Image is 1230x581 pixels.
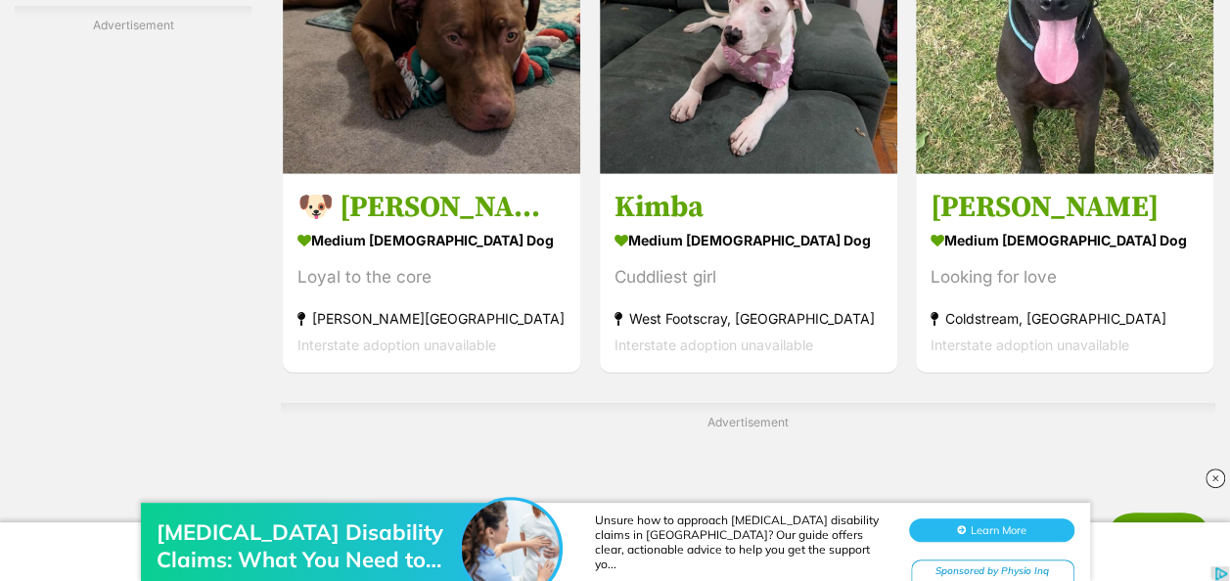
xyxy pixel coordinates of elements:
div: [MEDICAL_DATA] Disability Claims: What You Need to Know in [GEOGRAPHIC_DATA] [157,55,470,110]
span: Interstate adoption unavailable [615,335,813,352]
div: Looking for love [931,263,1199,290]
a: 🐶 [PERSON_NAME] 🐶 medium [DEMOGRAPHIC_DATA] Dog Loyal to the core [PERSON_NAME][GEOGRAPHIC_DATA] ... [283,173,580,372]
div: Sponsored by Physio Inq [911,96,1074,120]
h3: 🐶 [PERSON_NAME] 🐶 [297,188,566,225]
strong: West Footscray, [GEOGRAPHIC_DATA] [615,304,883,331]
strong: medium [DEMOGRAPHIC_DATA] Dog [297,225,566,253]
h3: Kimba [615,188,883,225]
div: Cuddliest girl [615,263,883,290]
h3: [PERSON_NAME] [931,188,1199,225]
strong: medium [DEMOGRAPHIC_DATA] Dog [615,225,883,253]
strong: medium [DEMOGRAPHIC_DATA] Dog [931,225,1199,253]
button: Learn More [909,55,1074,78]
div: Unsure how to approach [MEDICAL_DATA] disability claims in [GEOGRAPHIC_DATA]? Our guide offers cl... [595,49,888,108]
img: close_rtb.svg [1206,469,1225,488]
div: Advertisement [281,403,1215,546]
img: Scoliosis Disability Claims: What You Need to Know in Australia [462,36,560,134]
span: Interstate adoption unavailable [297,335,496,352]
strong: [PERSON_NAME][GEOGRAPHIC_DATA] [297,304,566,331]
div: Loyal to the core [297,263,566,290]
span: Interstate adoption unavailable [931,335,1129,352]
a: Kimba medium [DEMOGRAPHIC_DATA] Dog Cuddliest girl West Footscray, [GEOGRAPHIC_DATA] Interstate a... [600,173,897,372]
strong: Coldstream, [GEOGRAPHIC_DATA] [931,304,1199,331]
a: [PERSON_NAME] medium [DEMOGRAPHIC_DATA] Dog Looking for love Coldstream, [GEOGRAPHIC_DATA] Inters... [916,173,1213,372]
